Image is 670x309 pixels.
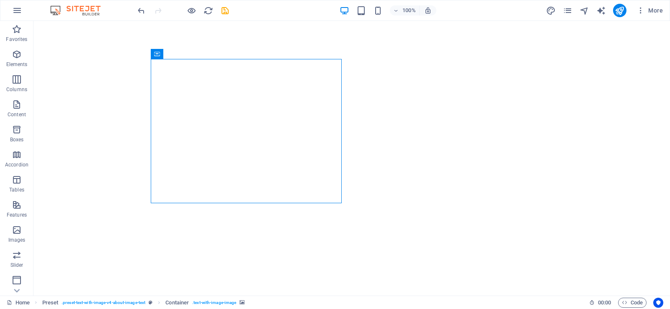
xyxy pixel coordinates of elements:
[633,4,666,17] button: More
[613,4,626,17] button: publish
[149,300,152,305] i: This element is a customizable preset
[6,86,27,93] p: Columns
[598,298,611,308] span: 00 00
[220,5,230,15] button: save
[42,298,59,308] span: Preset
[390,5,420,15] button: 100%
[546,5,556,15] button: design
[9,186,24,193] p: Tables
[596,6,606,15] i: AI Writer
[6,36,27,43] p: Favorites
[636,6,663,15] span: More
[10,262,23,268] p: Slider
[240,300,245,305] i: This element contains a background
[615,6,624,15] i: Publish
[203,5,213,15] button: reload
[137,6,146,15] i: Undo: Change image (Ctrl+Z)
[596,5,606,15] button: text_generator
[424,7,432,14] i: On resize automatically adjust zoom level to fit chosen device.
[563,6,572,15] i: Pages (Ctrl+Alt+S)
[8,237,26,243] p: Images
[580,5,590,15] button: navigator
[580,6,589,15] i: Navigator
[7,298,30,308] a: Click to cancel selection. Double-click to open Pages
[653,298,663,308] button: Usercentrics
[62,298,145,308] span: . preset-text-with-image-v4-about-image-text
[402,5,416,15] h6: 100%
[136,5,146,15] button: undo
[48,5,111,15] img: Editor Logo
[165,298,189,308] span: Click to select. Double-click to edit
[618,298,647,308] button: Code
[604,299,605,306] span: :
[192,298,236,308] span: . text-with-image-image
[10,136,24,143] p: Boxes
[563,5,573,15] button: pages
[546,6,556,15] i: Design (Ctrl+Alt+Y)
[5,161,28,168] p: Accordion
[622,298,643,308] span: Code
[8,111,26,118] p: Content
[6,61,28,68] p: Elements
[7,212,27,218] p: Features
[42,298,245,308] nav: breadcrumb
